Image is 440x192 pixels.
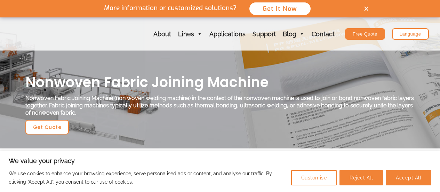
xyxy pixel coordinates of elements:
button: Get It Now [249,2,311,16]
p: More information or customized solutions? [98,4,242,12]
p: We value your privacy [9,157,431,165]
span: Get Quote [33,125,62,130]
p: We use cookies to enhance your browsing experience, serve personalised ads or content, and analys... [9,169,286,186]
a: AZX Nonwoven Machine [11,30,53,37]
a: Support [249,17,279,51]
button: Customise [291,170,337,185]
a: Applications [206,17,249,51]
button: Reject All [339,170,383,185]
a: About [150,17,175,51]
a: Free Quote [345,28,385,40]
a: Get Quote [25,120,69,135]
div: Nonwoven Fabric Joining Machine (non woven welding machine) in the context of the nonwoven machin... [25,95,415,116]
h1: Nonwoven Fabric Joining Machine [25,73,415,91]
a: Lines [175,17,206,51]
a: Contact [308,17,338,51]
button: Accept All [386,170,431,185]
a: Blog [279,17,308,51]
a: Language [392,28,429,40]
